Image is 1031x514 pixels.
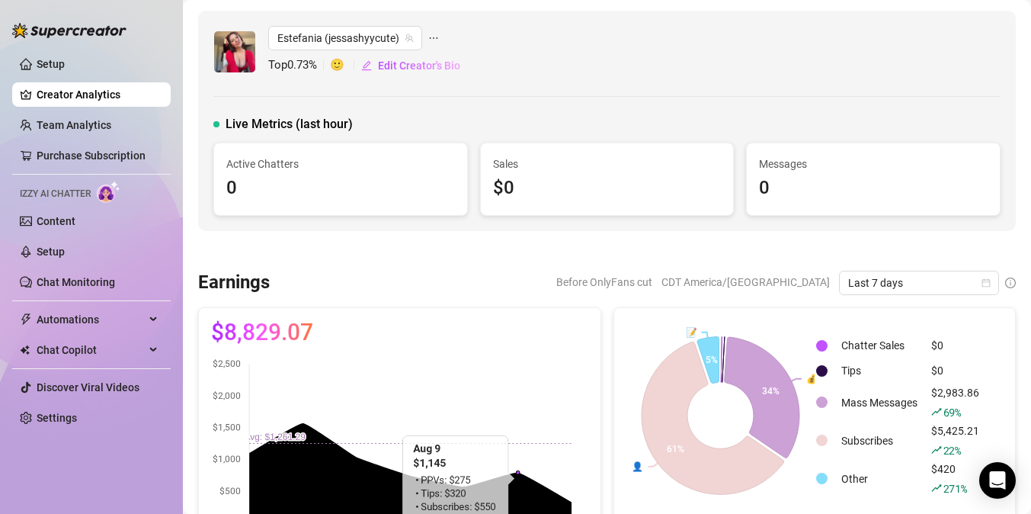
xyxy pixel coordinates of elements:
span: rise [931,445,942,455]
span: thunderbolt [20,313,32,326]
td: Mass Messages [835,384,924,421]
div: $420 [931,461,979,497]
span: Chat Copilot [37,338,145,362]
td: Other [835,461,924,497]
a: Team Analytics [37,119,111,131]
a: Setup [37,246,65,258]
span: 🙂 [330,56,360,75]
a: Purchase Subscription [37,149,146,162]
span: Live Metrics (last hour) [226,115,353,133]
text: 📝 [685,326,696,338]
span: 271 % [943,481,967,496]
td: Subscribes [835,422,924,459]
div: 0 [759,174,988,203]
span: Before OnlyFans cut [556,271,652,294]
img: AI Chatter [97,181,120,203]
span: rise [931,406,942,417]
div: $0 [931,362,979,379]
text: 👤 [632,461,643,472]
div: $0 [493,174,722,203]
span: Izzy AI Chatter [20,187,91,201]
a: Chat Monitoring [37,276,115,288]
a: Content [37,215,75,227]
img: Chat Copilot [20,345,30,355]
span: 22 % [943,443,961,458]
td: Tips [835,359,924,383]
div: $0 [931,337,979,354]
td: Chatter Sales [835,334,924,358]
img: Estefania [214,31,255,72]
h3: Earnings [198,271,270,295]
a: Setup [37,58,65,70]
span: CDT America/[GEOGRAPHIC_DATA] [661,271,830,294]
a: Settings [37,412,77,424]
text: 💰 [806,372,818,384]
span: edit [361,60,372,71]
span: Sales [493,156,722,172]
div: Open Intercom Messenger [979,462,1016,499]
span: Estefania (jessashyycute) [277,27,413,50]
span: info-circle [1005,278,1016,288]
span: Edit Creator's Bio [378,59,460,72]
div: 0 [226,174,455,203]
button: Edit Creator's Bio [360,53,461,78]
span: Active Chatters [226,156,455,172]
span: Top 0.73 % [268,56,330,75]
div: $2,983.86 [931,384,979,421]
span: 69 % [943,405,961,419]
span: ellipsis [428,26,439,50]
span: $8,829.07 [211,320,313,345]
a: Discover Viral Videos [37,381,139,394]
span: team [405,34,414,43]
span: Last 7 days [848,271,990,294]
span: Messages [759,156,988,172]
span: calendar [981,278,991,288]
img: logo-BBDzfeDw.svg [12,23,126,38]
span: rise [931,483,942,493]
span: Automations [37,307,145,332]
div: $5,425.21 [931,422,979,459]
a: Creator Analytics [37,82,158,107]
